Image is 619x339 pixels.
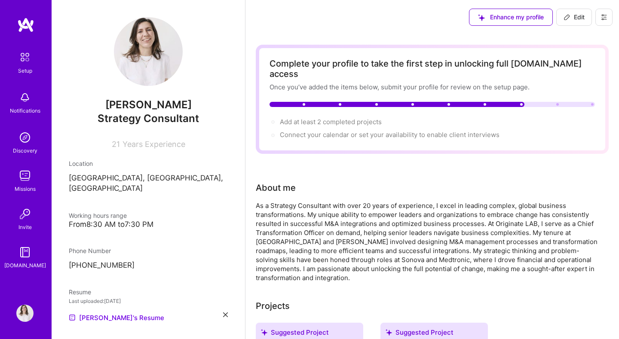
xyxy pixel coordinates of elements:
[17,17,34,33] img: logo
[69,220,228,229] div: From 8:30 AM to 7:30 PM
[16,48,34,66] img: setup
[16,205,34,223] img: Invite
[69,260,228,271] p: [PHONE_NUMBER]
[98,112,199,125] span: Strategy Consultant
[256,181,296,194] div: About me
[280,118,382,126] span: Add at least 2 completed projects
[10,106,40,115] div: Notifications
[114,17,183,86] img: User Avatar
[256,299,290,312] div: Add projects you've worked on
[4,261,46,270] div: [DOMAIN_NAME]
[256,299,290,312] div: Projects
[15,184,36,193] div: Missions
[13,146,37,155] div: Discovery
[69,98,228,111] span: [PERSON_NAME]
[69,296,228,305] div: Last uploaded: [DATE]
[18,223,32,232] div: Invite
[16,167,34,184] img: teamwork
[223,312,228,317] i: icon Close
[564,13,585,21] span: Edit
[69,247,111,254] span: Phone Number
[69,159,228,168] div: Location
[69,312,164,323] a: [PERSON_NAME]'s Resume
[18,66,32,75] div: Setup
[69,288,91,296] span: Resume
[556,9,592,26] button: Edit
[69,212,127,219] span: Working hours range
[16,305,34,322] img: User Avatar
[270,82,595,92] div: Once you’ve added the items below, submit your profile for review on the setup page.
[112,140,120,149] span: 21
[69,314,76,321] img: Resume
[16,129,34,146] img: discovery
[123,140,185,149] span: Years Experience
[14,305,36,322] a: User Avatar
[280,131,499,139] span: Connect your calendar or set your availability to enable client interviews
[256,201,600,282] div: As a Strategy Consultant with over 20 years of experience, I excel in leading complex, global bus...
[69,173,228,194] p: [GEOGRAPHIC_DATA], [GEOGRAPHIC_DATA], [GEOGRAPHIC_DATA]
[261,329,267,336] i: icon SuggestedTeams
[270,58,595,79] div: Complete your profile to take the first step in unlocking full [DOMAIN_NAME] access
[16,244,34,261] img: guide book
[386,329,392,336] i: icon SuggestedTeams
[16,89,34,106] img: bell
